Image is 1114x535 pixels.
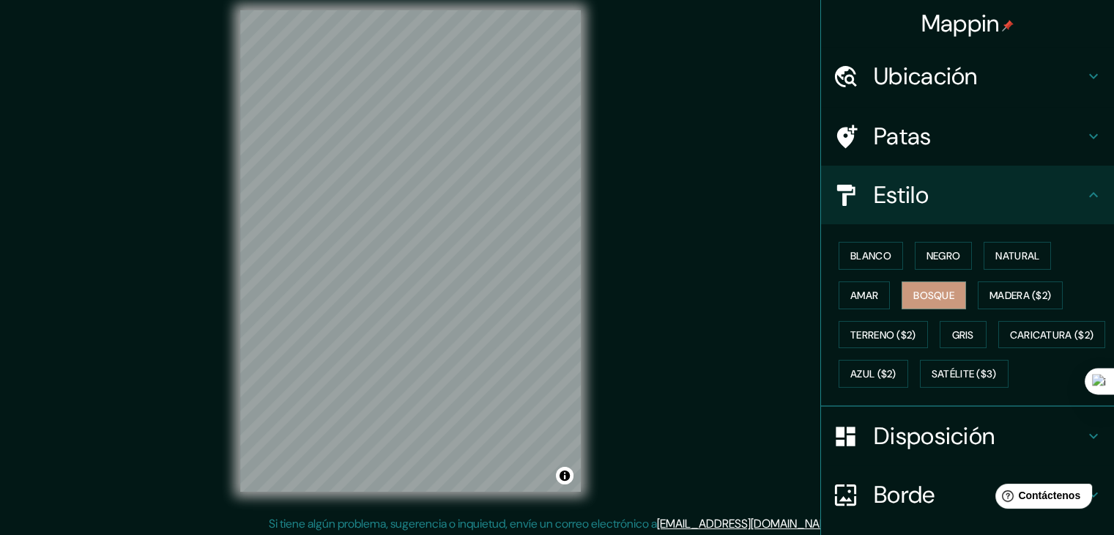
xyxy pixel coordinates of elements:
font: Negro [927,249,961,262]
button: Terreno ($2) [839,321,928,349]
font: Bosque [913,289,954,302]
div: Ubicación [821,47,1114,106]
font: Satélite ($3) [932,368,997,381]
button: Amar [839,281,890,309]
div: Patas [821,107,1114,166]
button: Negro [915,242,973,270]
button: Azul ($2) [839,360,908,388]
font: Si tiene algún problema, sugerencia o inquietud, envíe un correo electrónico a [269,516,657,531]
div: Estilo [821,166,1114,224]
font: Madera ($2) [989,289,1051,302]
div: Disposición [821,407,1114,465]
font: Blanco [850,249,891,262]
font: Terreno ($2) [850,328,916,342]
font: Amar [850,289,878,302]
button: Natural [984,242,1051,270]
button: Satélite ($3) [920,360,1009,388]
font: Natural [995,249,1039,262]
button: Gris [940,321,987,349]
button: Caricatura ($2) [998,321,1106,349]
div: Borde [821,465,1114,524]
font: Borde [874,479,935,510]
a: [EMAIL_ADDRESS][DOMAIN_NAME] [657,516,838,531]
font: Gris [952,328,974,342]
button: Activar o desactivar atribución [556,467,573,484]
img: pin-icon.png [1002,20,1014,32]
font: Caricatura ($2) [1010,328,1094,342]
button: Madera ($2) [978,281,1063,309]
canvas: Mapa [240,10,581,492]
button: Bosque [902,281,966,309]
font: Azul ($2) [850,368,896,381]
font: Estilo [874,180,929,210]
iframe: Lanzador de widgets de ayuda [984,478,1098,519]
font: Ubicación [874,61,978,92]
font: Mappin [921,8,1000,39]
font: Disposición [874,421,995,451]
font: Patas [874,121,932,152]
button: Blanco [839,242,903,270]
